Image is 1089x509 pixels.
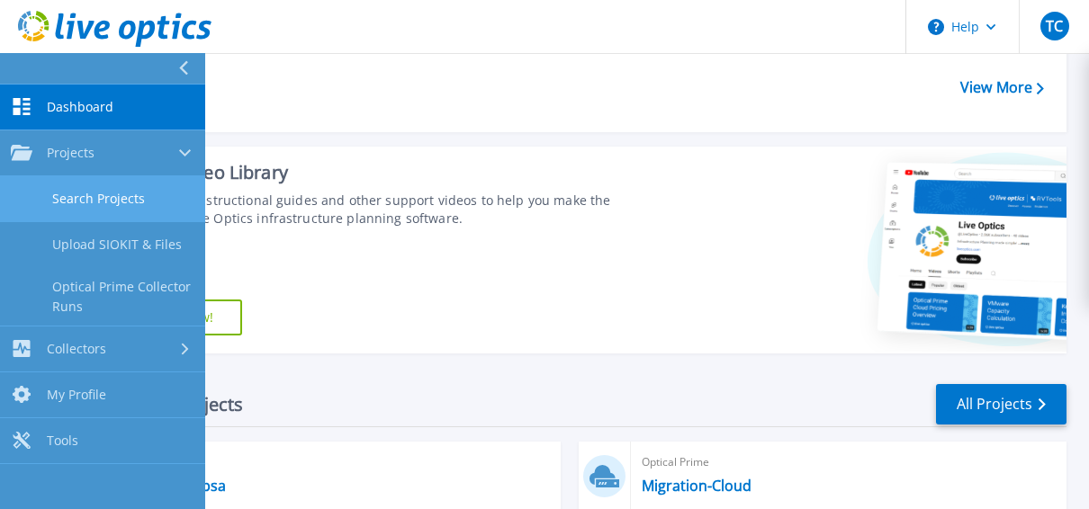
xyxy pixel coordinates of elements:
[47,433,78,449] span: Tools
[47,99,113,115] span: Dashboard
[642,477,751,495] a: Migration-Cloud
[936,384,1066,424] a: All Projects
[47,341,106,357] span: Collectors
[47,145,94,161] span: Projects
[47,387,106,403] span: My Profile
[642,452,1056,472] span: Optical Prime
[105,192,613,228] div: Find tutorials, instructional guides and other support videos to help you make the most of your L...
[136,452,550,472] span: Azure
[105,161,613,184] div: Support Video Library
[1046,19,1063,33] span: TC
[960,79,1044,96] a: View More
